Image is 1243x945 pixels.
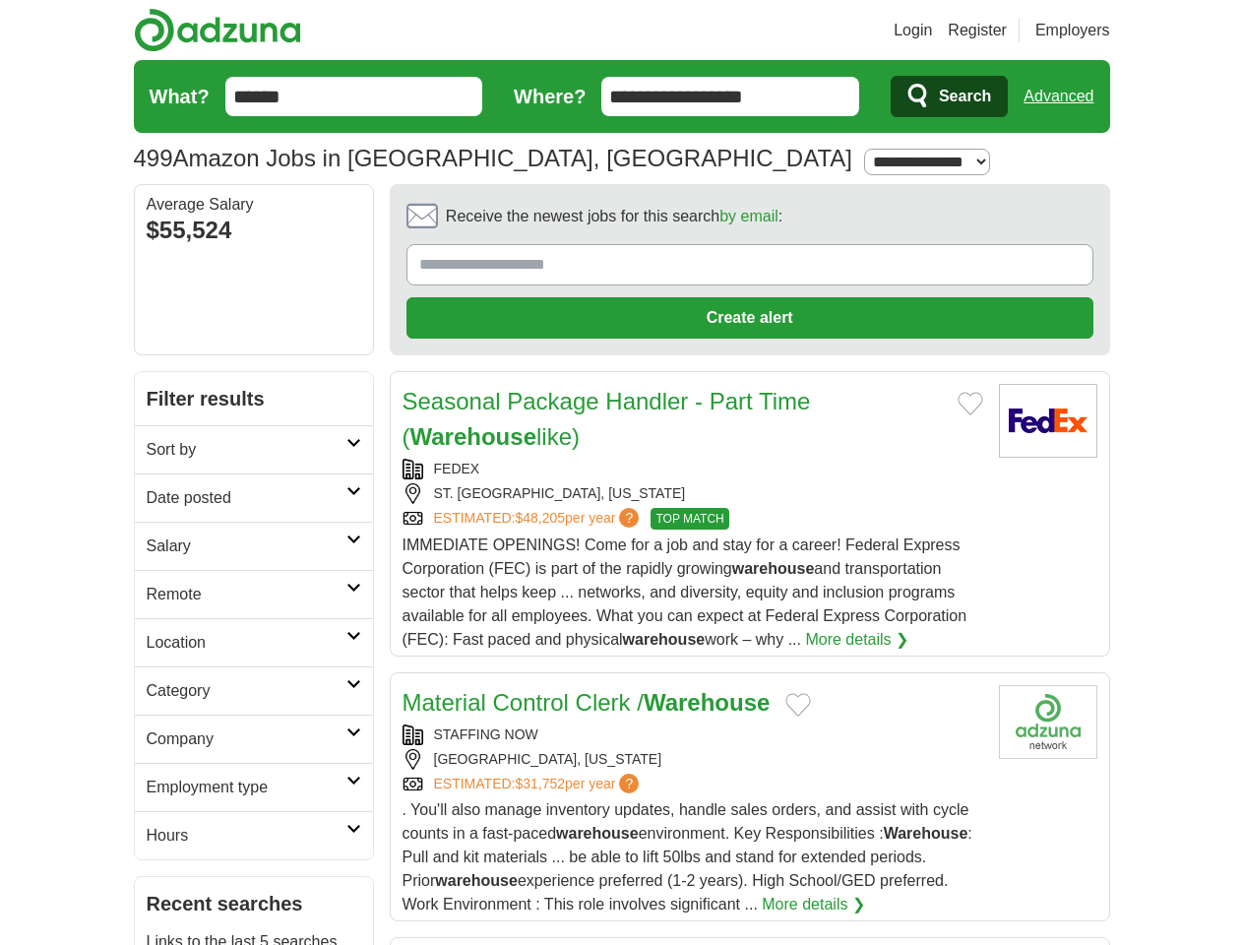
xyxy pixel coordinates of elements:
strong: warehouse [556,825,639,842]
h2: Filter results [135,372,373,425]
button: Add to favorite jobs [785,693,811,717]
span: TOP MATCH [651,508,728,530]
h2: Sort by [147,438,346,462]
a: Category [135,666,373,715]
a: Material Control Clerk /Warehouse [403,689,771,716]
div: $55,524 [147,213,361,248]
h1: Amazon Jobs in [GEOGRAPHIC_DATA], [GEOGRAPHIC_DATA] [134,145,852,171]
h2: Salary [147,535,346,558]
img: Company logo [999,685,1097,759]
strong: Warehouse [410,423,536,450]
h2: Location [147,631,346,655]
div: ST. [GEOGRAPHIC_DATA], [US_STATE] [403,483,983,504]
h2: Company [147,727,346,751]
a: Advanced [1024,77,1093,116]
label: Where? [514,82,586,111]
h2: Hours [147,824,346,848]
strong: warehouse [435,872,518,889]
span: ? [619,508,639,528]
a: Company [135,715,373,763]
span: . You'll also manage inventory updates, handle sales orders, and assist with cycle counts in a fa... [403,801,972,913]
a: More details ❯ [805,628,908,652]
a: ESTIMATED:$31,752per year? [434,774,644,794]
div: STAFFING NOW [403,724,983,745]
a: More details ❯ [762,893,865,916]
span: $48,205 [515,510,565,526]
div: Average Salary [147,197,361,213]
a: Hours [135,811,373,859]
div: [GEOGRAPHIC_DATA], [US_STATE] [403,749,983,770]
button: Add to favorite jobs [958,392,983,415]
h2: Category [147,679,346,703]
a: Date posted [135,473,373,522]
a: by email [719,208,778,224]
span: $31,752 [515,776,565,791]
a: ESTIMATED:$48,205per year? [434,508,644,530]
a: Employers [1035,19,1110,42]
a: Sort by [135,425,373,473]
strong: warehouse [732,560,815,577]
a: Remote [135,570,373,618]
a: Salary [135,522,373,570]
button: Search [891,76,1008,117]
span: IMMEDIATE OPENINGS! Come for a job and stay for a career! Federal Express Corporation (FEC) is pa... [403,536,967,648]
h2: Remote [147,583,346,606]
a: Register [948,19,1007,42]
strong: Warehouse [644,689,770,716]
span: 499 [134,141,173,176]
h2: Recent searches [147,889,361,918]
h2: Date posted [147,486,346,510]
span: Search [939,77,991,116]
a: Employment type [135,763,373,811]
strong: warehouse [623,631,706,648]
span: Receive the newest jobs for this search : [446,205,782,228]
a: Seasonal Package Handler - Part Time (Warehouselike) [403,388,811,450]
label: What? [150,82,210,111]
button: Create alert [406,297,1093,339]
img: Adzuna logo [134,8,301,52]
strong: Warehouse [884,825,968,842]
h2: Employment type [147,776,346,799]
a: FEDEX [434,461,480,476]
a: Location [135,618,373,666]
img: FedEx logo [999,384,1097,458]
span: ? [619,774,639,793]
a: Login [894,19,932,42]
